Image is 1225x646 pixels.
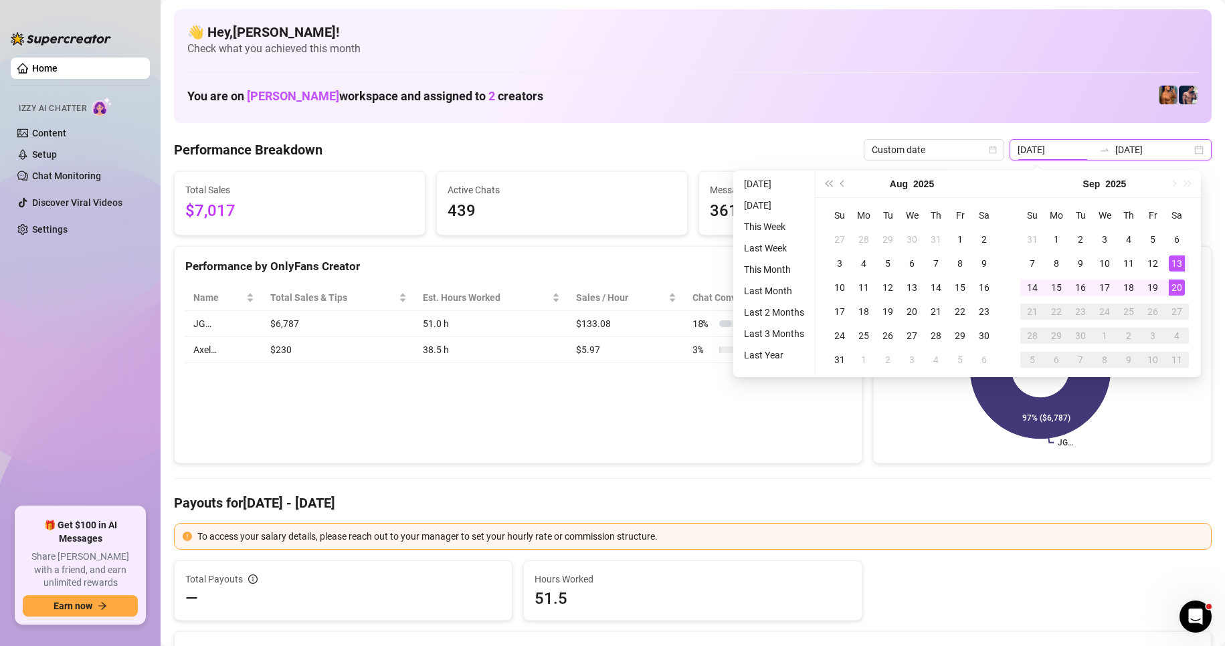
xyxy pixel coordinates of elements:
[1169,352,1185,368] div: 11
[1169,328,1185,344] div: 4
[856,280,872,296] div: 11
[1020,348,1044,372] td: 2025-10-05
[832,231,848,247] div: 27
[900,251,924,276] td: 2025-08-06
[1068,251,1093,276] td: 2025-09-09
[1117,203,1141,227] th: Th
[1115,142,1192,157] input: End date
[852,324,876,348] td: 2025-08-25
[952,280,968,296] div: 15
[1068,348,1093,372] td: 2025-10-07
[952,231,968,247] div: 1
[568,337,684,363] td: $5.97
[1093,300,1117,324] td: 2025-09-24
[1020,227,1044,251] td: 2025-08-31
[1169,280,1185,296] div: 20
[1048,304,1064,320] div: 22
[710,199,939,224] span: 3611
[247,89,339,103] span: [PERSON_NAME]
[972,324,996,348] td: 2025-08-30
[185,257,851,276] div: Performance by OnlyFans Creator
[1024,328,1040,344] div: 28
[19,102,86,115] span: Izzy AI Chatter
[1145,328,1161,344] div: 3
[1068,324,1093,348] td: 2025-09-30
[928,304,944,320] div: 21
[1018,142,1094,157] input: Start date
[187,23,1198,41] h4: 👋 Hey, [PERSON_NAME] !
[1024,304,1040,320] div: 21
[856,255,872,272] div: 4
[1044,251,1068,276] td: 2025-09-08
[684,285,851,311] th: Chat Conversion
[928,255,944,272] div: 7
[92,97,112,116] img: AI Chatter
[948,227,972,251] td: 2025-08-01
[415,311,569,337] td: 51.0 h
[23,519,138,545] span: 🎁 Get $100 in AI Messages
[890,171,908,197] button: Choose a month
[1141,276,1165,300] td: 2025-09-19
[185,588,198,609] span: —
[1072,255,1089,272] div: 9
[1072,328,1089,344] div: 30
[185,337,262,363] td: Axel…
[928,231,944,247] div: 31
[828,348,852,372] td: 2025-08-31
[976,255,992,272] div: 9
[856,328,872,344] div: 25
[924,203,948,227] th: Th
[948,300,972,324] td: 2025-08-22
[423,290,550,305] div: Est. Hours Worked
[32,224,68,235] a: Settings
[876,203,900,227] th: Tu
[1165,324,1189,348] td: 2025-10-04
[1117,324,1141,348] td: 2025-10-02
[1020,251,1044,276] td: 2025-09-07
[972,203,996,227] th: Sa
[1024,280,1040,296] div: 14
[185,199,414,224] span: $7,017
[1097,255,1113,272] div: 10
[11,32,111,45] img: logo-BBDzfeDw.svg
[739,326,810,342] li: Last 3 Months
[828,276,852,300] td: 2025-08-10
[976,352,992,368] div: 6
[928,352,944,368] div: 4
[187,89,543,104] h1: You are on workspace and assigned to creators
[1093,251,1117,276] td: 2025-09-10
[1048,328,1064,344] div: 29
[1169,304,1185,320] div: 27
[948,276,972,300] td: 2025-08-15
[876,348,900,372] td: 2025-09-02
[1097,328,1113,344] div: 1
[1097,280,1113,296] div: 17
[972,348,996,372] td: 2025-09-06
[876,276,900,300] td: 2025-08-12
[900,203,924,227] th: We
[1020,203,1044,227] th: Su
[1145,304,1161,320] div: 26
[1093,203,1117,227] th: We
[1097,352,1113,368] div: 8
[876,251,900,276] td: 2025-08-05
[856,231,872,247] div: 28
[183,532,192,541] span: exclamation-circle
[856,304,872,320] div: 18
[1048,255,1064,272] div: 8
[1099,144,1110,155] span: to
[1024,255,1040,272] div: 7
[739,304,810,320] li: Last 2 Months
[1024,352,1040,368] div: 5
[185,285,262,311] th: Name
[1068,203,1093,227] th: Tu
[32,171,101,181] a: Chat Monitoring
[187,41,1198,56] span: Check what you achieved this month
[1141,324,1165,348] td: 2025-10-03
[1093,324,1117,348] td: 2025-10-01
[739,176,810,192] li: [DATE]
[568,285,684,311] th: Sales / Hour
[1072,280,1089,296] div: 16
[1165,276,1189,300] td: 2025-09-20
[880,280,896,296] div: 12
